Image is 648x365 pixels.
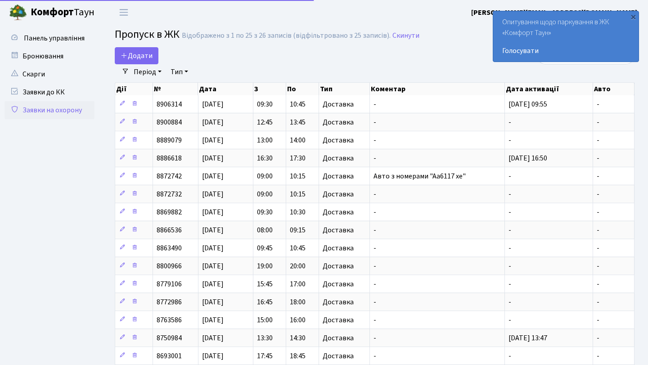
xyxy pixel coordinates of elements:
span: 8750984 [157,333,182,343]
th: Авто [593,83,634,95]
span: - [373,153,376,163]
a: Скинути [392,31,419,40]
span: - [597,189,599,199]
span: - [373,351,376,361]
span: [DATE] 09:55 [508,99,547,109]
span: Доставка [323,191,354,198]
span: - [373,189,376,199]
span: 8872732 [157,189,182,199]
th: Дії [115,83,153,95]
span: 10:15 [290,171,306,181]
span: - [597,297,599,307]
span: 15:45 [257,279,273,289]
span: 10:30 [290,207,306,217]
span: [DATE] [202,153,224,163]
span: [DATE] [202,117,224,127]
span: [DATE] [202,189,224,199]
span: - [373,225,376,235]
span: 10:45 [290,99,306,109]
span: 8866536 [157,225,182,235]
b: Комфорт [31,5,74,19]
span: 8889079 [157,135,182,145]
span: - [508,261,511,271]
span: 09:45 [257,243,273,253]
span: [DATE] [202,261,224,271]
span: - [373,315,376,325]
span: - [597,225,599,235]
span: [DATE] [202,315,224,325]
span: 13:30 [257,333,273,343]
a: Заявки до КК [4,83,94,101]
span: 16:45 [257,297,273,307]
div: Відображено з 1 по 25 з 26 записів (відфільтровано з 25 записів). [182,31,391,40]
span: 14:30 [290,333,306,343]
span: 12:45 [257,117,273,127]
a: Додати [115,47,158,64]
span: - [597,261,599,271]
span: - [508,117,511,127]
span: 8872742 [157,171,182,181]
span: [DATE] [202,99,224,109]
span: 17:00 [290,279,306,289]
span: 8779106 [157,279,182,289]
span: 20:00 [290,261,306,271]
a: Заявки на охорону [4,101,94,119]
span: - [597,153,599,163]
span: [DATE] [202,207,224,217]
span: - [373,135,376,145]
span: [DATE] [202,135,224,145]
a: Бронювання [4,47,94,65]
span: 08:00 [257,225,273,235]
span: 8772986 [157,297,182,307]
span: - [508,135,511,145]
span: Доставка [323,298,354,306]
span: [DATE] 13:47 [508,333,547,343]
span: - [508,225,511,235]
span: 10:45 [290,243,306,253]
span: [DATE] [202,243,224,253]
span: 19:00 [257,261,273,271]
a: Тип [167,64,192,80]
span: 16:00 [290,315,306,325]
span: Доставка [323,137,354,144]
span: 18:45 [290,351,306,361]
span: - [373,261,376,271]
span: - [597,333,599,343]
span: - [597,171,599,181]
span: 13:00 [257,135,273,145]
span: - [597,315,599,325]
span: - [597,351,599,361]
span: [DATE] [202,279,224,289]
div: Опитування щодо паркування в ЖК «Комфорт Таун» [493,11,639,62]
span: 8906314 [157,99,182,109]
span: 18:00 [290,297,306,307]
th: Дата [198,83,253,95]
span: 09:30 [257,207,273,217]
span: [DATE] 16:50 [508,153,547,163]
span: 8763586 [157,315,182,325]
span: 09:00 [257,171,273,181]
span: Доставка [323,209,354,216]
span: Доставка [323,334,354,342]
div: × [629,12,638,21]
span: - [373,279,376,289]
span: - [508,315,511,325]
span: Доставка [323,155,354,162]
span: [DATE] [202,171,224,181]
th: № [153,83,198,95]
span: [DATE] [202,297,224,307]
span: - [508,243,511,253]
span: - [373,117,376,127]
span: 09:30 [257,99,273,109]
span: 09:00 [257,189,273,199]
th: По [286,83,319,95]
th: Дата активації [505,83,593,95]
th: Коментар [370,83,505,95]
span: - [508,279,511,289]
span: Доставка [323,173,354,180]
span: - [508,207,511,217]
span: Доставка [323,316,354,324]
span: 8693001 [157,351,182,361]
a: Період [130,64,165,80]
a: Панель управління [4,29,94,47]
